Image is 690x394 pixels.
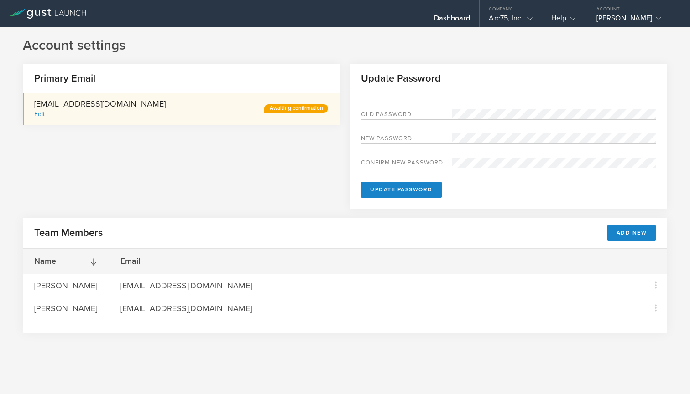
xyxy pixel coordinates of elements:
div: Awaiting confirmation [264,104,328,113]
label: New password [361,136,452,143]
div: Arc75, Inc. [489,14,532,27]
h1: Account settings [23,36,667,55]
div: Help [551,14,575,27]
div: [PERSON_NAME] [23,297,109,319]
div: [PERSON_NAME] [596,14,674,27]
div: Dashboard [434,14,470,27]
div: [PERSON_NAME] [23,274,109,296]
button: Update Password [361,182,442,198]
div: Edit [34,110,45,118]
label: Confirm new password [361,160,452,168]
label: Old Password [361,112,452,119]
h2: Update Password [350,72,441,85]
button: Add New [607,225,656,241]
div: [EMAIL_ADDRESS][DOMAIN_NAME] [109,274,264,296]
div: [EMAIL_ADDRESS][DOMAIN_NAME] [109,297,264,319]
div: Email [109,249,204,274]
h2: Primary Email [23,72,95,85]
div: Name [23,249,109,274]
h2: Team Members [34,226,103,240]
div: [EMAIL_ADDRESS][DOMAIN_NAME] [34,98,166,120]
iframe: Chat Widget [644,350,690,394]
